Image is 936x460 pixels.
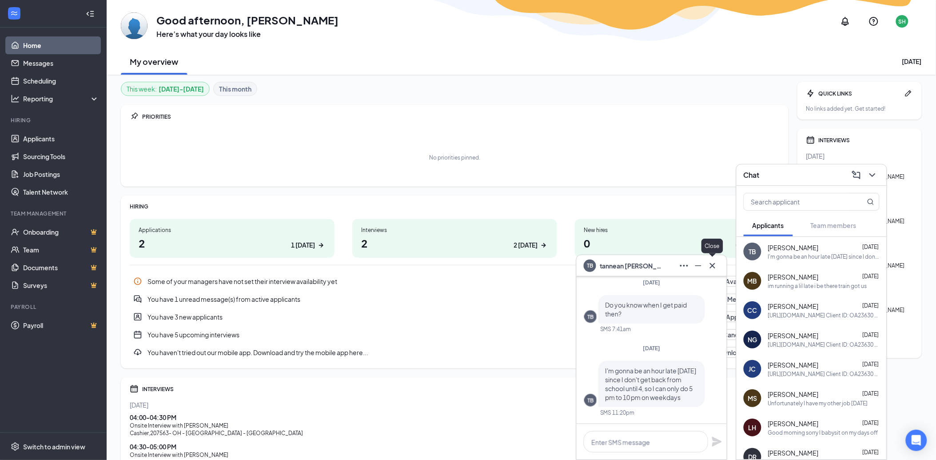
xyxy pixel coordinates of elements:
a: OnboardingCrown [23,223,99,241]
a: Sourcing Tools [23,148,99,165]
svg: WorkstreamLogo [10,9,19,18]
h3: Here’s what your day looks like [156,29,339,39]
h1: 2 [139,236,326,251]
input: Search applicant [744,193,849,210]
span: [DATE] [863,302,879,309]
div: NG [748,335,757,344]
div: JC [749,364,756,373]
h1: 2 [361,236,548,251]
div: LH [749,423,757,432]
div: [DATE] [130,400,780,409]
span: [DATE] [863,244,879,250]
svg: Collapse [86,9,95,18]
a: DocumentsCrown [23,259,99,276]
svg: Pen [904,89,913,98]
svg: Cross [707,260,718,271]
div: Interviews [361,226,548,234]
div: You haven't tried out our mobile app. Download and try the mobile app here... [130,344,780,361]
div: [URL][DOMAIN_NAME] Client ID: OA23630 Pin #: 52718 Here is the onboarding let me know if you have... [768,341,880,348]
svg: Bolt [806,89,815,98]
svg: ArrowRight [317,241,326,250]
a: Messages [23,54,99,72]
a: DownloadYou haven't tried out our mobile app. Download and try the mobile app here...Download AppPin [130,344,780,361]
svg: Ellipses [679,260,689,271]
a: Interviews22 [DATE]ArrowRight [352,219,557,258]
span: [PERSON_NAME] [768,390,819,399]
span: [DATE] [863,390,879,397]
button: Plane [712,436,722,447]
a: New hires00 [DATE]ArrowRight [575,219,780,258]
span: [DATE] [863,273,879,280]
button: Cross [705,259,720,273]
svg: Calendar [806,136,815,144]
div: im running a lil late i be there train got us [768,282,867,290]
a: Talent Network [23,183,99,201]
div: 04:00 - 04:30 PM [130,413,780,422]
div: New hires [584,226,771,234]
div: [DATE] [902,57,922,66]
div: SMS 11:20pm [600,409,635,416]
h2: My overview [130,56,179,67]
svg: UserEntity [133,312,142,321]
svg: Notifications [840,16,851,27]
svg: DoubleChatActive [133,295,142,304]
a: InfoSome of your managers have not set their interview availability yetSet AvailabilityPin [130,272,780,290]
span: Do you know when I get paid then? [605,301,687,318]
div: Some of your managers have not set their interview availability yet [147,277,703,286]
button: Read Messages [705,294,764,304]
span: I'm gonna be an hour late [DATE] since I don't get back from school until 4, so I can only do 5 p... [605,367,697,401]
button: Review Candidates [694,329,764,340]
h3: Chat [744,170,760,180]
svg: ComposeMessage [851,170,862,180]
svg: ChevronDown [867,170,878,180]
svg: CalendarNew [133,330,142,339]
div: You have 1 unread message(s) from active applicants [130,290,780,308]
a: SurveysCrown [23,276,99,294]
div: Open Intercom Messenger [906,430,927,451]
div: SMS 7:41am [600,325,631,333]
div: This week : [127,84,204,94]
svg: ArrowRight [539,241,548,250]
div: Reporting [23,94,100,103]
button: Minimize [691,259,705,273]
svg: Calendar [130,384,139,393]
span: Applicants [753,221,784,229]
svg: Download [133,348,142,357]
span: [PERSON_NAME] [768,243,819,252]
div: Some of your managers have not set their interview availability yet [130,272,780,290]
span: [PERSON_NAME] [768,302,819,311]
div: [DATE] [806,152,913,160]
div: You have 1 unread message(s) from active applicants [147,295,700,304]
div: QUICK LINKS [819,90,900,97]
span: [PERSON_NAME] [768,419,819,428]
div: You have 3 new applicants [130,308,780,326]
h1: 0 [584,236,771,251]
svg: Minimize [693,260,704,271]
div: Applications [139,226,326,234]
div: You have 5 upcoming interviews [130,326,780,344]
a: Applications21 [DATE]ArrowRight [130,219,335,258]
div: No links added yet. Get started! [806,105,913,112]
div: HIRING [130,203,780,210]
a: DoubleChatActiveYou have 1 unread message(s) from active applicantsRead MessagesPin [130,290,780,308]
span: [PERSON_NAME] [768,448,819,457]
a: TeamCrown [23,241,99,259]
div: MB [748,276,757,285]
div: You have 5 upcoming interviews [147,330,689,339]
div: SH [899,18,906,25]
div: You haven't tried out our mobile app. Download and try the mobile app here... [147,348,703,357]
div: Hiring [11,116,97,124]
button: ComposeMessage [849,168,864,182]
button: ChevronDown [865,168,880,182]
span: tannean [PERSON_NAME] [600,261,662,271]
span: [PERSON_NAME] [768,272,819,281]
div: Onsite Interview with [PERSON_NAME] [130,422,780,429]
a: Home [23,36,99,54]
div: No priorities pinned. [429,154,480,161]
div: Switch to admin view [23,442,85,451]
div: Good morning sorry I babysit on my days off [768,429,878,436]
div: TB [587,313,593,320]
div: 1 [DATE] [291,240,315,250]
b: [DATE] - [DATE] [159,84,204,94]
span: [DATE] [863,332,879,338]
